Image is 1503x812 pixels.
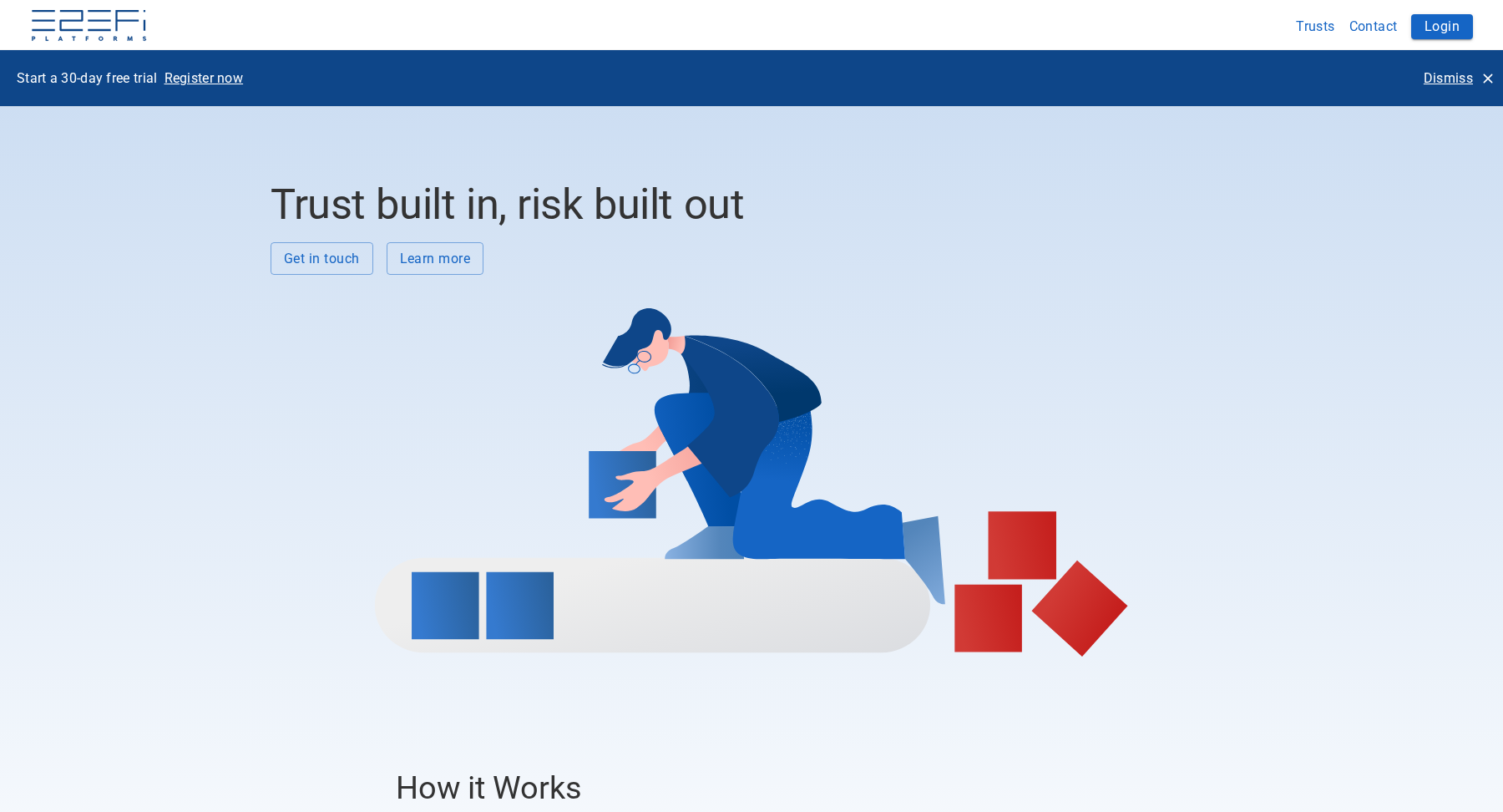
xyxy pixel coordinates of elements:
p: Register now [164,69,244,88]
p: Start a 30-day free trial [17,69,158,88]
h2: Trust built in, risk built out [271,180,1232,229]
button: Get in touch [271,242,373,275]
h3: How it Works [396,769,1108,806]
button: Dismiss [1417,63,1500,93]
button: Register now [158,63,250,93]
button: Learn more [387,242,484,275]
p: Dismiss [1424,69,1473,88]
